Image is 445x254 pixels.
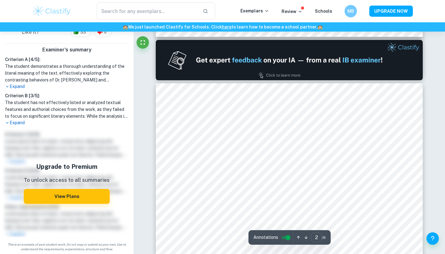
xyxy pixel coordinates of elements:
[123,24,128,29] span: 🏫
[2,242,131,252] span: This is an example of past student work. Do not copy or submit as your own. Use to understand the...
[5,99,129,120] h1: The student has not effectively listed or analyzed textual features and authorial choices from th...
[5,92,129,99] h6: Criterion B [ 3 / 5 ]:
[347,8,354,15] h6: MB
[5,56,129,63] h6: Criterion A [ 4 / 5 ]:
[32,5,71,17] img: Clastify logo
[2,46,131,54] h6: Examiner's summary
[101,29,110,35] span: 0
[5,63,129,83] h1: The student demonstrates a thorough understanding of the literal meaning of the text, effectively...
[426,232,439,245] button: Help and Feedback
[345,5,357,17] button: MB
[94,27,112,37] div: 0
[97,2,198,20] input: Search for any exemplars...
[369,6,413,17] button: UPGRADE NOW
[315,9,332,14] a: Schools
[24,162,110,171] h5: Upgrade to Premium
[156,40,423,80] img: Ad
[322,235,326,240] span: / 6
[22,28,39,36] h6: Like it?
[222,24,231,29] a: here
[137,36,149,49] button: Fullscreen
[24,176,110,184] p: To unlock access to all summaries
[282,8,303,15] p: Review
[24,189,110,204] button: View Plans
[70,27,91,37] div: 33
[77,29,89,35] span: 33
[5,83,129,90] p: Expand
[240,7,269,14] p: Exemplars
[317,24,323,29] span: 🏫
[253,234,278,241] span: Annotations
[5,120,129,126] p: Expand
[1,24,444,30] h6: We just launched Clastify for Schools. Click to learn how to become a school partner.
